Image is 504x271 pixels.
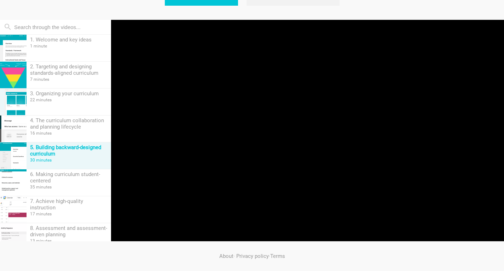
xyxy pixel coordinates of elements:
div: 2. Targeting and designing standards-aligned curriculum [30,63,108,76]
div: 30 minutes [30,158,108,163]
a: Privacy policy [236,253,269,259]
div: 6. Making curriculum student-centered [30,171,108,184]
div: · · [40,241,464,271]
div: 7 minutes [30,77,108,82]
div: 7. Achieve high-quality instruction [30,198,108,211]
div: 3. Organizing your curriculum [30,90,108,97]
div: 22 minutes [30,97,108,102]
div: 5. Building backward-designed curriculum [30,144,108,157]
div: 35 minutes [30,185,108,190]
a: About [219,253,233,259]
div: 13 minutes [30,238,108,243]
div: 1. Welcome and key ideas [30,36,108,43]
div: 16 minutes [30,131,108,136]
a: Terms [270,253,285,259]
div: 4. The curriculum collaboration and planning lifecycle [30,117,108,130]
div: 1 minute [30,44,108,49]
div: 8. Assessment and assessment-driven planning [30,225,108,238]
div: 17 minutes [30,211,108,216]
